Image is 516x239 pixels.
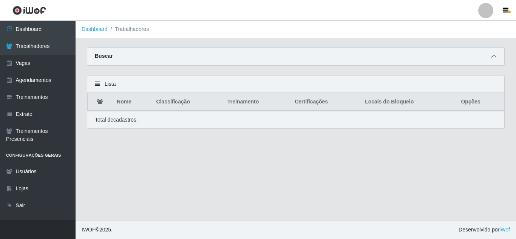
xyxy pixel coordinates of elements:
div: Lista [87,76,504,93]
th: Opções [456,93,504,111]
th: Classificação [152,93,223,111]
p: Total de cadastros. [95,116,138,124]
th: Locais do Bloqueio [360,93,456,111]
a: iWof [499,227,510,233]
span: IWOF [82,227,96,233]
th: Certificações [290,93,360,111]
strong: Buscar [95,53,113,59]
li: Trabalhadores [108,25,149,33]
a: Dashboard [82,26,108,32]
nav: breadcrumb [76,21,516,38]
span: © 2025 . [82,226,113,234]
th: Nome [112,93,151,111]
span: Desenvolvido por [459,226,510,234]
th: Treinamento [223,93,290,111]
img: CoreUI Logo [12,6,46,15]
